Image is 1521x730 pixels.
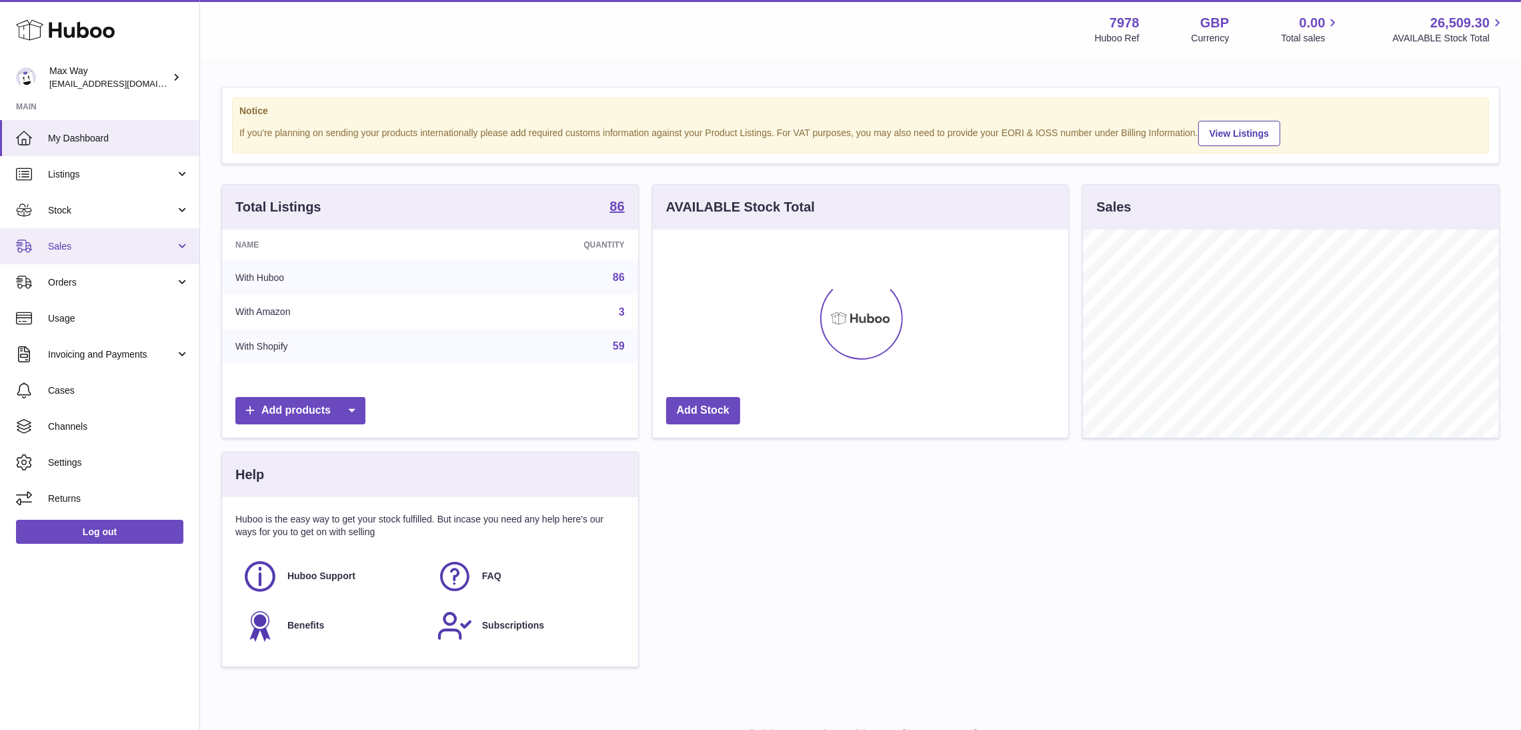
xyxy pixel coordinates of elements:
div: If you're planning on sending your products internationally please add required customs informati... [239,119,1482,146]
span: FAQ [482,570,501,583]
img: Max@LongevityBox.co.uk [16,67,36,87]
strong: GBP [1200,14,1229,32]
h3: Total Listings [235,198,321,216]
span: Orders [48,276,175,289]
td: With Shopify [222,329,449,364]
span: Cases [48,384,189,397]
span: 26,509.30 [1430,14,1490,32]
span: Invoicing and Payments [48,348,175,361]
a: 0.00 Total sales [1281,14,1340,45]
span: Listings [48,168,175,181]
strong: 7978 [1110,14,1140,32]
span: Huboo Support [287,570,355,583]
td: With Amazon [222,295,449,330]
th: Name [222,230,449,260]
a: FAQ [437,559,618,595]
span: Benefits [287,619,324,632]
span: AVAILABLE Stock Total [1392,32,1505,45]
span: Stock [48,204,175,217]
div: Currency [1192,32,1230,45]
a: Add Stock [666,397,740,424]
span: Sales [48,240,175,253]
span: My Dashboard [48,132,189,145]
span: Settings [48,456,189,469]
div: Max Way [49,65,169,90]
th: Quantity [449,230,637,260]
a: Log out [16,520,183,544]
a: Subscriptions [437,608,618,644]
span: 0.00 [1300,14,1326,32]
a: 3 [619,306,625,318]
span: Channels [48,420,189,433]
a: Benefits [242,608,423,644]
a: 86 [613,272,625,283]
h3: Sales [1096,198,1131,216]
div: Huboo Ref [1095,32,1140,45]
p: Huboo is the easy way to get your stock fulfilled. But incase you need any help here's our ways f... [235,513,625,538]
a: 59 [613,340,625,352]
span: Total sales [1281,32,1340,45]
span: Usage [48,312,189,325]
h3: AVAILABLE Stock Total [666,198,815,216]
span: Subscriptions [482,619,544,632]
strong: Notice [239,105,1482,117]
a: View Listings [1198,121,1280,146]
a: Add products [235,397,365,424]
strong: 86 [609,200,624,213]
td: With Huboo [222,260,449,295]
a: 26,509.30 AVAILABLE Stock Total [1392,14,1505,45]
a: Huboo Support [242,559,423,595]
span: [EMAIL_ADDRESS][DOMAIN_NAME] [49,78,196,89]
a: 86 [609,200,624,216]
span: Returns [48,492,189,505]
h3: Help [235,466,264,484]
